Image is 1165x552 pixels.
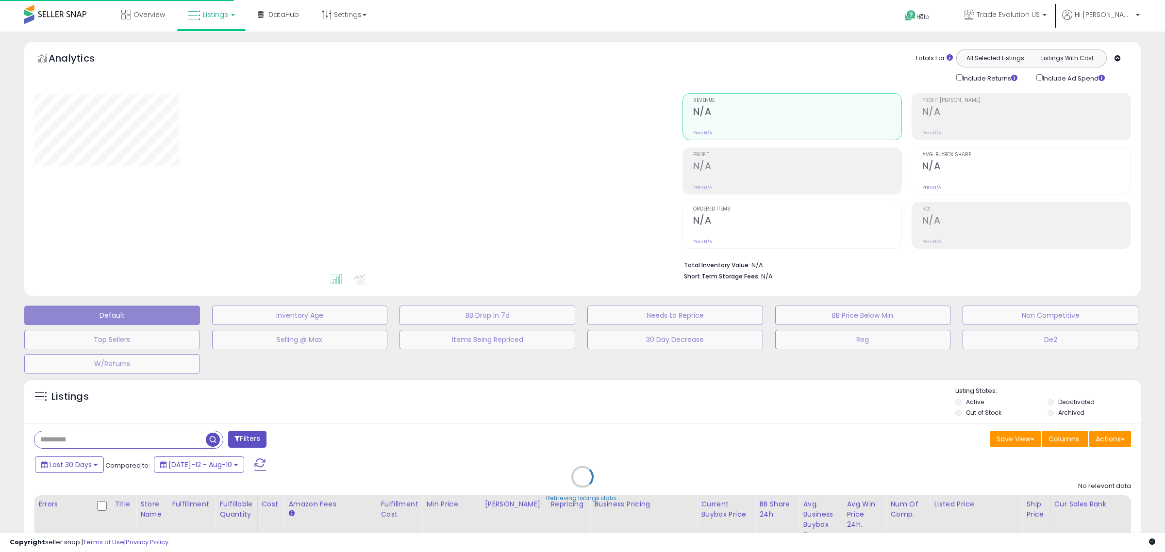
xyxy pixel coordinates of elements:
[915,54,953,63] div: Totals For
[963,330,1138,349] button: De2
[922,130,941,136] small: Prev: N/A
[897,2,949,32] a: Help
[268,10,299,19] span: DataHub
[1031,52,1103,65] button: Listings With Cost
[949,72,1029,83] div: Include Returns
[1029,72,1120,83] div: Include Ad Spend
[684,261,750,269] b: Total Inventory Value:
[399,330,575,349] button: Items Being Repriced
[693,239,712,244] small: Prev: N/A
[133,10,165,19] span: Overview
[1062,10,1140,32] a: Hi [PERSON_NAME]
[775,330,951,349] button: Reg
[24,306,200,325] button: Default
[922,215,1131,228] h2: N/A
[684,259,1124,270] li: N/A
[693,98,901,103] span: Revenue
[24,330,200,349] button: Top Sellers
[693,152,901,158] span: Profit
[761,272,773,281] span: N/A
[922,161,1131,174] h2: N/A
[24,354,200,373] button: W/Returns
[693,130,712,136] small: Prev: N/A
[922,152,1131,158] span: Avg. Buybox Share
[959,52,1032,65] button: All Selected Listings
[693,207,901,212] span: Ordered Items
[922,239,941,244] small: Prev: N/A
[922,98,1131,103] span: Profit [PERSON_NAME]
[212,306,388,325] button: Inventory Age
[693,184,712,190] small: Prev: N/A
[963,306,1138,325] button: Non Competitive
[684,272,760,280] b: Short Term Storage Fees:
[587,330,763,349] button: 30 Day Decrease
[922,106,1131,119] h2: N/A
[693,215,901,228] h2: N/A
[916,13,930,21] span: Help
[1075,10,1133,19] span: Hi [PERSON_NAME]
[546,494,619,503] div: Retrieving listings data..
[203,10,228,19] span: Listings
[693,106,901,119] h2: N/A
[904,10,916,22] i: Get Help
[212,330,388,349] button: Selling @ Max
[587,306,763,325] button: Needs to Reprice
[10,537,45,547] strong: Copyright
[10,538,168,547] div: seller snap | |
[922,207,1131,212] span: ROI
[775,306,951,325] button: BB Price Below Min
[49,51,114,67] h5: Analytics
[399,306,575,325] button: BB Drop in 7d
[693,161,901,174] h2: N/A
[977,10,1040,19] span: Trade Evolution US
[922,184,941,190] small: Prev: N/A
